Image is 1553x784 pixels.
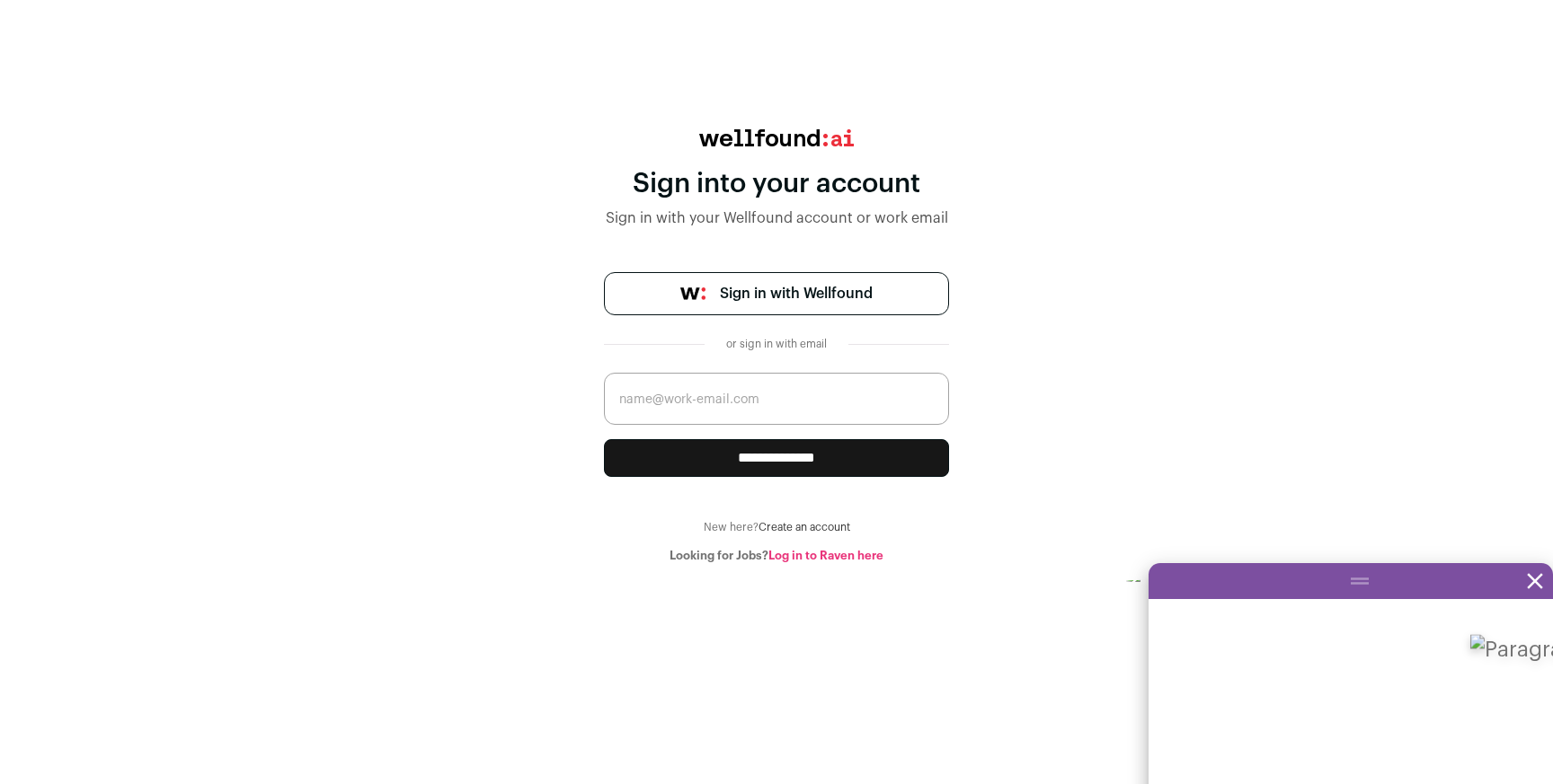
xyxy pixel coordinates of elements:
div: Sign in with your Wellfound account or work email [604,207,949,229]
div: or sign in with email [719,337,834,351]
div: Sign into your account [604,168,949,200]
a: Sign in with Wellfound [604,272,949,315]
div: New here? [604,520,949,534]
a: Log in to Raven here [768,550,883,561]
img: wellfound-symbol-flush-black-fb3c872781a75f747ccb3a119075da62bfe97bd399995f84a933054e44a575c4.png [680,287,706,300]
div: Looking for Jobs? [604,549,949,563]
span: Sign in with Wellfound [720,283,873,304]
img: wellfound:ai [699,129,854,146]
a: Create an account [759,522,850,533]
input: name@work-email.com [604,373,949,425]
